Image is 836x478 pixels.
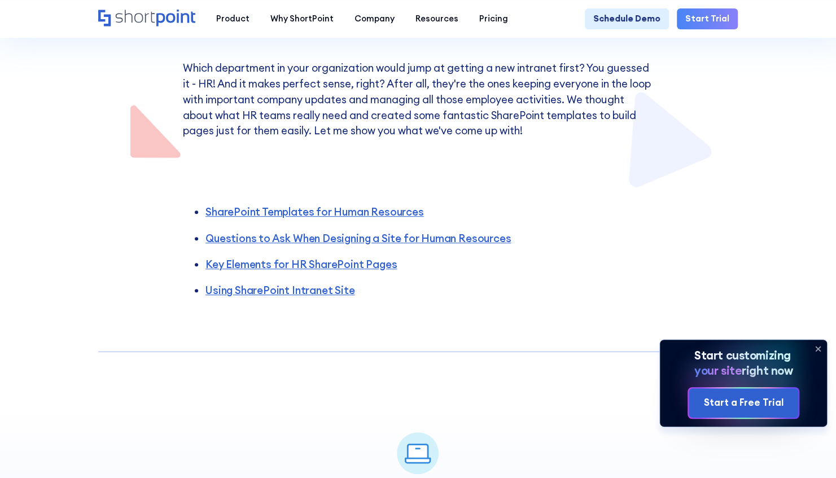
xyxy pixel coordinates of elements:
[205,257,397,271] a: Key Elements for HR SharePoint Pages
[183,60,653,139] p: Which department in your organization would jump at getting a new intranet first? You guessed it ...
[405,8,469,29] a: Resources
[780,424,836,478] iframe: Chat Widget
[689,388,798,418] a: Start a Free Trial
[415,12,458,25] div: Resources
[704,396,784,410] div: Start a Free Trial
[216,12,250,25] div: Product
[98,10,195,28] a: Home
[344,8,405,29] a: Company
[469,8,519,29] a: Pricing
[206,8,260,29] a: Product
[479,12,508,25] div: Pricing
[354,12,395,25] div: Company
[260,8,344,29] a: Why ShortPoint
[585,8,669,29] a: Schedule Demo
[205,283,354,297] a: Using SharePoint Intranet Site
[677,8,738,29] a: Start Trial
[270,12,334,25] div: Why ShortPoint
[205,205,424,218] a: SharePoint Templates for Human Resources
[205,231,511,245] a: Questions to Ask When Designing a Site for Human Resources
